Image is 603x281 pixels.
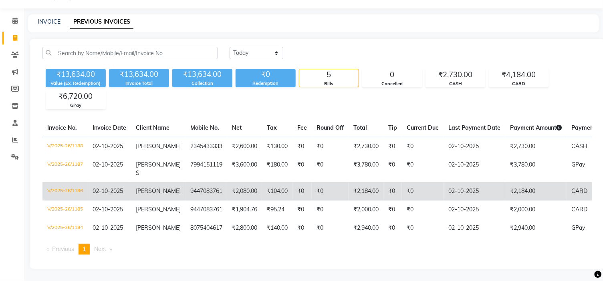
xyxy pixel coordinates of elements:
span: [PERSON_NAME] [136,224,181,231]
td: V/2025-26/1185 [42,201,88,219]
span: CARD [572,187,588,195]
div: ₹6,720.00 [46,91,105,102]
span: [PERSON_NAME] S [136,161,181,177]
div: Redemption [236,80,296,87]
div: ₹13,634.00 [46,69,106,80]
td: ₹0 [402,182,444,201]
td: V/2025-26/1187 [42,156,88,182]
div: Invoice Total [109,80,169,87]
td: ₹0 [402,156,444,182]
td: ₹140.00 [262,219,292,237]
td: ₹2,000.00 [349,201,383,219]
span: CASH [572,143,588,150]
td: ₹0 [402,219,444,237]
td: ₹0 [292,137,312,156]
span: Invoice No. [47,124,77,131]
div: ₹4,184.00 [489,69,549,80]
span: Round Off [317,124,344,131]
a: INVOICE [38,18,61,25]
td: ₹3,780.00 [505,156,567,182]
td: V/2025-26/1184 [42,219,88,237]
div: Bills [299,80,359,87]
div: Value (Ex. Redemption) [46,80,106,87]
span: Invoice Date [93,124,126,131]
td: ₹2,000.00 [505,201,567,219]
td: 7994151119 [186,156,227,182]
td: ₹2,800.00 [227,219,262,237]
td: ₹0 [312,182,349,201]
td: ₹0 [292,182,312,201]
span: 1 [83,245,86,253]
td: ₹0 [292,201,312,219]
span: Next [94,245,106,253]
td: ₹1,904.76 [227,201,262,219]
div: CARD [489,80,549,87]
span: Total [353,124,367,131]
td: V/2025-26/1186 [42,182,88,201]
td: ₹2,600.00 [227,137,262,156]
div: 5 [299,69,359,80]
td: ₹0 [312,156,349,182]
span: 02-10-2025 [93,206,123,213]
span: 02-10-2025 [93,161,123,168]
span: 02-10-2025 [93,143,123,150]
div: ₹0 [236,69,296,80]
span: [PERSON_NAME] [136,187,181,195]
span: Last Payment Date [448,124,500,131]
span: Previous [52,245,74,253]
div: ₹13,634.00 [109,69,169,80]
td: 9447083761 [186,182,227,201]
div: GPay [46,102,105,109]
td: ₹2,940.00 [505,219,567,237]
td: ₹2,080.00 [227,182,262,201]
div: Collection [172,80,232,87]
span: Payment Amount [510,124,562,131]
span: Tip [388,124,397,131]
div: CASH [426,80,485,87]
td: ₹0 [402,137,444,156]
td: 02-10-2025 [444,182,505,201]
td: ₹0 [312,201,349,219]
td: ₹0 [402,201,444,219]
nav: Pagination [42,244,592,255]
td: ₹95.24 [262,201,292,219]
span: 02-10-2025 [93,187,123,195]
td: ₹0 [383,182,402,201]
td: ₹0 [312,219,349,237]
td: 02-10-2025 [444,156,505,182]
span: [PERSON_NAME] [136,206,181,213]
td: ₹0 [383,156,402,182]
span: Current Due [407,124,439,131]
span: Net [232,124,242,131]
td: ₹2,184.00 [349,182,383,201]
td: ₹0 [312,137,349,156]
td: ₹3,600.00 [227,156,262,182]
div: Cancelled [363,80,422,87]
td: ₹2,730.00 [505,137,567,156]
div: ₹13,634.00 [172,69,232,80]
td: ₹0 [383,219,402,237]
span: 02-10-2025 [93,224,123,231]
td: ₹104.00 [262,182,292,201]
td: 02-10-2025 [444,201,505,219]
span: Fee [297,124,307,131]
td: 02-10-2025 [444,219,505,237]
input: Search by Name/Mobile/Email/Invoice No [42,47,218,59]
td: 8075404617 [186,219,227,237]
span: CARD [572,206,588,213]
td: ₹130.00 [262,137,292,156]
a: PREVIOUS INVOICES [70,15,133,29]
td: 9447083761 [186,201,227,219]
td: V/2025-26/1188 [42,137,88,156]
td: ₹0 [292,219,312,237]
td: 02-10-2025 [444,137,505,156]
td: ₹180.00 [262,156,292,182]
span: [PERSON_NAME] [136,143,181,150]
span: GPay [572,224,585,231]
td: 2345433333 [186,137,227,156]
span: Mobile No. [190,124,219,131]
div: ₹2,730.00 [426,69,485,80]
div: 0 [363,69,422,80]
td: ₹0 [383,137,402,156]
span: Tax [267,124,277,131]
